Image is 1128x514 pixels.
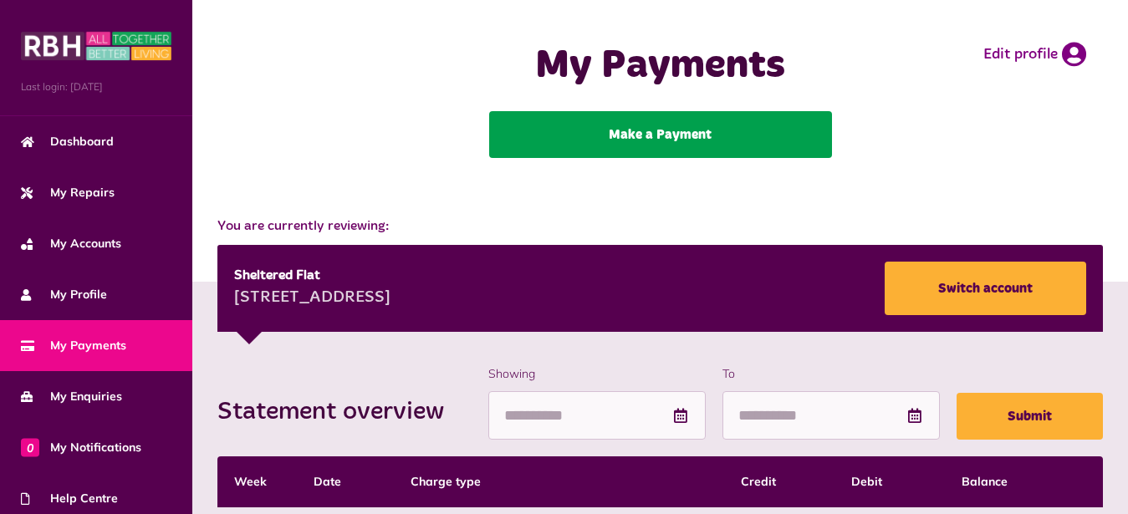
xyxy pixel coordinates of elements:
[21,490,118,507] span: Help Centre
[21,184,115,201] span: My Repairs
[722,365,940,383] label: To
[488,365,706,383] label: Showing
[957,393,1103,440] button: Submit
[21,29,171,63] img: MyRBH
[234,286,390,311] div: [STREET_ADDRESS]
[217,397,461,427] h2: Statement overview
[394,456,724,507] th: Charge type
[489,111,832,158] a: Make a Payment
[21,286,107,303] span: My Profile
[835,456,945,507] th: Debit
[217,216,1103,237] span: You are currently reviewing:
[21,79,171,94] span: Last login: [DATE]
[217,456,297,507] th: Week
[21,235,121,252] span: My Accounts
[21,388,122,405] span: My Enquiries
[724,456,835,507] th: Credit
[234,266,390,286] div: Sheltered Flat
[885,262,1086,315] a: Switch account
[21,439,141,456] span: My Notifications
[945,456,1103,507] th: Balance
[297,456,394,507] th: Date
[21,133,114,150] span: Dashboard
[21,337,126,354] span: My Payments
[983,42,1086,67] a: Edit profile
[443,42,878,90] h1: My Payments
[21,438,39,456] span: 0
